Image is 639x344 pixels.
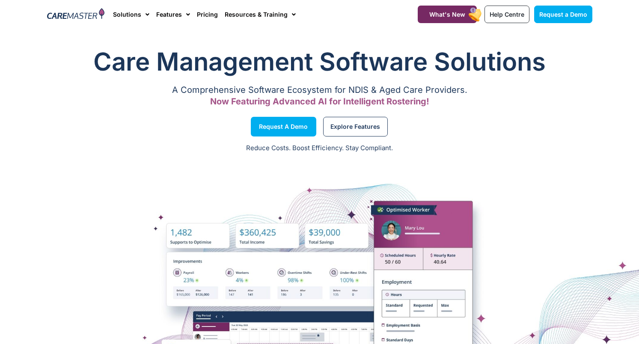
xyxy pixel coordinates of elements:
span: Request a Demo [259,125,308,129]
a: Request a Demo [534,6,592,23]
p: A Comprehensive Software Ecosystem for NDIS & Aged Care Providers. [47,87,592,93]
a: What's New [418,6,477,23]
p: Reduce Costs. Boost Efficiency. Stay Compliant. [5,143,634,153]
h1: Care Management Software Solutions [47,44,592,79]
img: CareMaster Logo [47,8,105,21]
a: Help Centre [484,6,529,23]
a: Request a Demo [251,117,316,136]
span: What's New [429,11,465,18]
a: Explore Features [323,117,388,136]
span: Now Featuring Advanced AI for Intelligent Rostering! [210,96,429,107]
span: Help Centre [490,11,524,18]
span: Request a Demo [539,11,587,18]
span: Explore Features [330,125,380,129]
